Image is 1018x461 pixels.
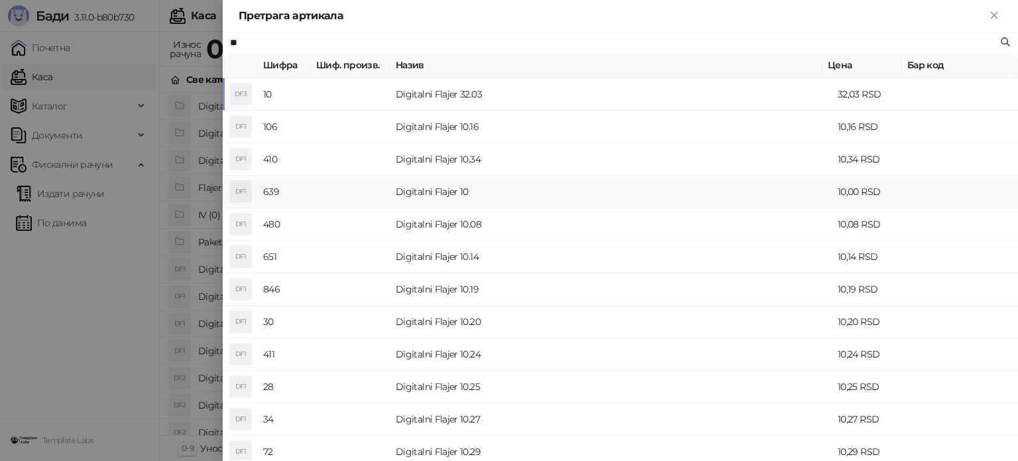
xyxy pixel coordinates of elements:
div: Претрага артикала [239,8,986,24]
td: 10,34 RSD [832,143,912,176]
td: 411 [258,338,311,371]
td: 10,19 RSD [832,273,912,306]
th: Назив [390,52,822,78]
td: Digitalni Flajer 10.25 [390,371,832,403]
td: 10,20 RSD [832,306,912,338]
th: Бар код [902,52,1008,78]
div: DF1 [230,311,251,332]
th: Шиф. произв. [311,52,390,78]
div: DF1 [230,214,251,235]
div: DF1 [230,344,251,365]
td: 10 [258,78,311,111]
td: 32,03 RSD [832,78,912,111]
td: Digitalni Flajer 10.14 [390,241,832,273]
td: Digitalni Flajer 10 [390,176,832,208]
td: 34 [258,403,311,436]
td: Digitalni Flajer 10.34 [390,143,832,176]
div: DF1 [230,246,251,267]
td: 846 [258,273,311,306]
td: 10,00 RSD [832,176,912,208]
td: Digitalni Flajer 32.03 [390,78,832,111]
td: 10,14 RSD [832,241,912,273]
th: Шифра [258,52,311,78]
div: DF1 [230,116,251,137]
td: 651 [258,241,311,273]
td: 10,08 RSD [832,208,912,241]
div: DF3 [230,84,251,105]
td: 28 [258,371,311,403]
td: Digitalni Flajer 10.24 [390,338,832,371]
div: DF1 [230,279,251,300]
td: 10,27 RSD [832,403,912,436]
div: DF1 [230,376,251,397]
td: Digitalni Flajer 10.19 [390,273,832,306]
td: 10,24 RSD [832,338,912,371]
div: DF1 [230,149,251,170]
td: Digitalni Flajer 10.20 [390,306,832,338]
td: Digitalni Flajer 10.16 [390,111,832,143]
button: Close [986,8,1002,24]
td: Digitalni Flajer 10.08 [390,208,832,241]
td: 639 [258,176,311,208]
td: 410 [258,143,311,176]
div: DF1 [230,409,251,430]
td: Digitalni Flajer 10.27 [390,403,832,436]
div: DF1 [230,181,251,202]
td: 30 [258,306,311,338]
td: 10,16 RSD [832,111,912,143]
th: Цена [822,52,902,78]
td: 480 [258,208,311,241]
td: 106 [258,111,311,143]
td: 10,25 RSD [832,371,912,403]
